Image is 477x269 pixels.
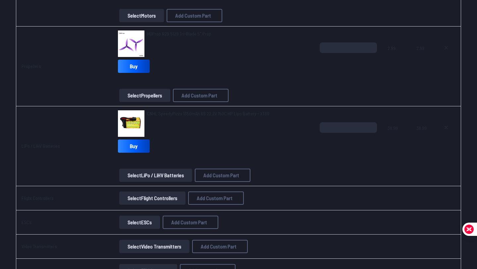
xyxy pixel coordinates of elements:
img: image [118,110,144,137]
button: SelectMotors [119,9,164,22]
span: Add Custom Part [175,13,211,18]
a: Buy [118,139,150,153]
span: Add Custom Part [182,93,217,98]
a: Propellers [22,63,41,69]
a: SelectPropellers [118,89,172,102]
a: Flight Controllers [22,195,54,201]
button: Add Custom Part [173,89,229,102]
span: Add Custom Part [201,244,237,249]
a: CNHL SpeedyPizza 1350mAh 6S 22.2V 150C HP Lipo Battery - XT60 [147,110,269,117]
button: SelectPropellers [119,89,170,102]
a: SelectVideo Transmitters [118,240,191,253]
span: HQProp R29 5129 Tri-Blade 5" Prop [147,31,211,36]
img: image [118,30,144,57]
button: Add Custom Part [195,169,250,182]
a: Buy [118,60,150,73]
span: 2.99 [416,42,427,74]
a: ESCs [22,219,31,225]
button: Add Custom Part [188,191,244,205]
button: SelectESCs [119,216,160,229]
span: 38.99 [416,122,427,154]
button: SelectLiPo / LiHV Batteries [119,169,192,182]
button: SelectFlight Controllers [119,191,185,205]
span: Add Custom Part [203,173,239,178]
button: Add Custom Part [192,240,248,253]
span: CNHL SpeedyPizza 1350mAh 6S 22.2V 150C HP Lipo Battery - XT60 [147,111,269,116]
button: Add Custom Part [163,216,218,229]
a: SelectFlight Controllers [118,191,187,205]
a: HQProp R29 5129 Tri-Blade 5" Prop [147,30,211,37]
a: SelectESCs [118,216,161,229]
button: Add Custom Part [167,9,222,22]
span: 2.99 [388,42,406,74]
span: 38.99 [388,122,406,154]
a: LiPo / LiHV Batteries [22,143,60,149]
button: SelectVideo Transmitters [119,240,189,253]
span: Add Custom Part [197,195,233,201]
a: SelectLiPo / LiHV Batteries [118,169,193,182]
span: Add Custom Part [171,220,207,225]
a: Video Transmitters [22,243,57,249]
a: SelectMotors [118,9,165,22]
